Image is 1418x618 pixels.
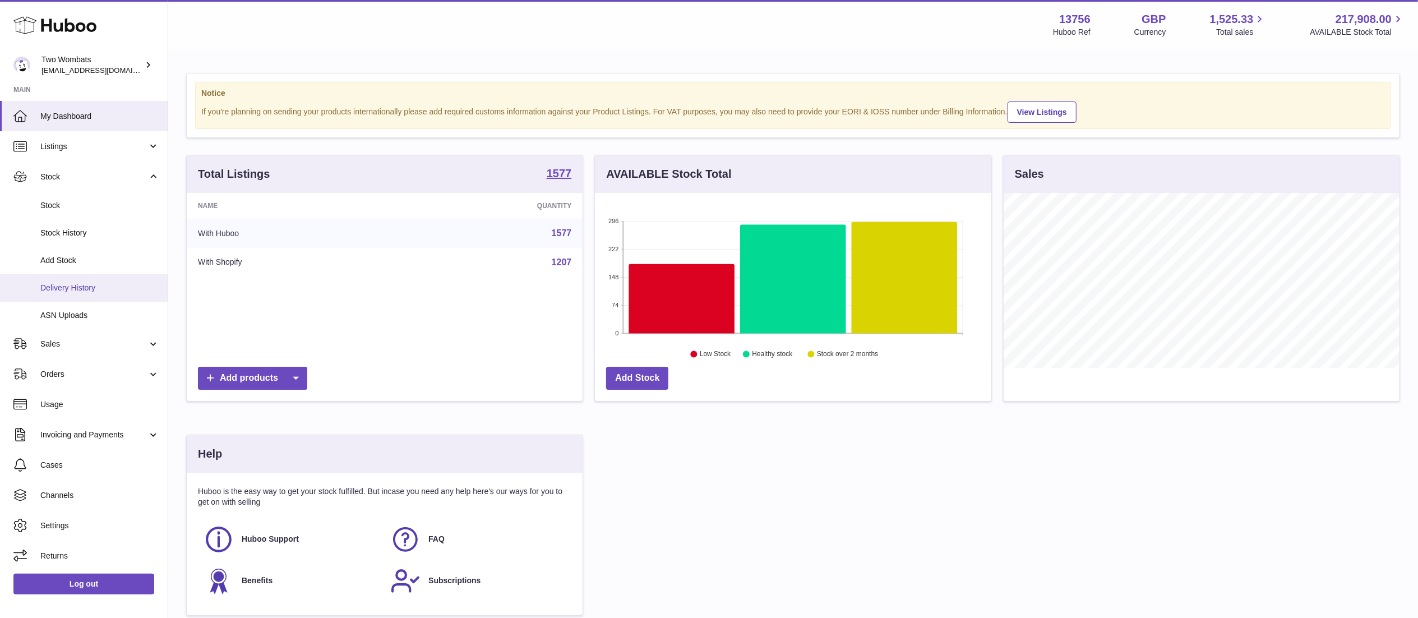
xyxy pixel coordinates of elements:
strong: Notice [201,88,1385,99]
a: 217,908.00 AVAILABLE Stock Total [1310,12,1405,38]
span: 217,908.00 [1336,12,1392,27]
span: Settings [40,520,159,531]
a: View Listings [1008,102,1077,123]
a: 1,525.33 Total sales [1210,12,1267,38]
text: Stock over 2 months [817,350,878,358]
a: FAQ [390,524,566,555]
span: Usage [40,399,159,410]
h3: Total Listings [198,167,270,182]
span: [EMAIL_ADDRESS][DOMAIN_NAME] [41,66,165,75]
div: Currency [1134,27,1166,38]
span: FAQ [428,534,445,545]
span: Subscriptions [428,575,481,586]
div: Huboo Ref [1053,27,1091,38]
th: Name [187,193,400,219]
a: Benefits [204,566,379,596]
span: Orders [40,369,147,380]
h3: Help [198,446,222,462]
span: My Dashboard [40,111,159,122]
td: With Shopify [187,248,400,277]
text: Low Stock [700,350,731,358]
a: Add Stock [606,367,668,390]
span: Huboo Support [242,534,299,545]
span: Invoicing and Payments [40,430,147,440]
a: Huboo Support [204,524,379,555]
text: 222 [608,246,618,252]
text: Healthy stock [752,350,793,358]
text: 148 [608,274,618,280]
span: Add Stock [40,255,159,266]
span: AVAILABLE Stock Total [1310,27,1405,38]
th: Quantity [400,193,583,219]
div: If you're planning on sending your products internationally please add required customs informati... [201,100,1385,123]
text: 74 [612,302,619,308]
span: Stock [40,200,159,211]
span: Total sales [1216,27,1266,38]
span: Delivery History [40,283,159,293]
strong: 1577 [547,168,572,179]
span: Channels [40,490,159,501]
text: 0 [616,330,619,336]
strong: 13756 [1059,12,1091,27]
span: Stock [40,172,147,182]
h3: AVAILABLE Stock Total [606,167,731,182]
span: Sales [40,339,147,349]
a: 1207 [552,257,572,267]
h3: Sales [1015,167,1044,182]
a: 1577 [552,228,572,238]
span: 1,525.33 [1210,12,1254,27]
div: Two Wombats [41,54,142,76]
strong: GBP [1142,12,1166,27]
a: Add products [198,367,307,390]
span: Benefits [242,575,272,586]
span: Cases [40,460,159,471]
span: Returns [40,551,159,561]
span: ASN Uploads [40,310,159,321]
span: Listings [40,141,147,152]
a: 1577 [547,168,572,181]
p: Huboo is the easy way to get your stock fulfilled. But incase you need any help here's our ways f... [198,486,571,508]
span: Stock History [40,228,159,238]
text: 296 [608,218,618,224]
a: Subscriptions [390,566,566,596]
a: Log out [13,574,154,594]
td: With Huboo [187,219,400,248]
img: internalAdmin-13756@internal.huboo.com [13,57,30,73]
